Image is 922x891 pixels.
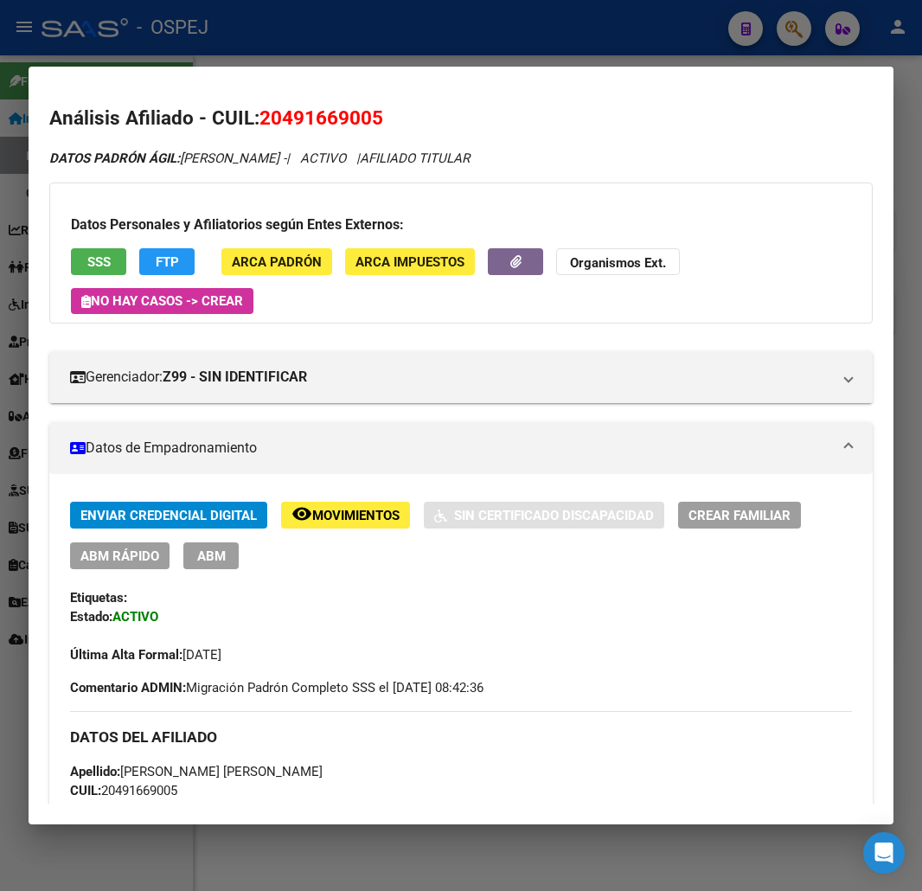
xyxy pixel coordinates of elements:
[71,215,851,235] h3: Datos Personales y Afiliatorios según Entes Externos:
[139,248,195,275] button: FTP
[70,764,323,779] span: [PERSON_NAME] [PERSON_NAME]
[70,647,221,663] span: [DATE]
[71,248,126,275] button: SSS
[863,832,905,874] div: Open Intercom Messenger
[259,106,383,129] span: 20491669005
[70,438,831,458] mat-panel-title: Datos de Empadronamiento
[360,151,470,166] span: AFILIADO TITULAR
[70,728,852,747] h3: DATOS DEL AFILIADO
[570,255,666,271] strong: Organismos Ext.
[49,151,180,166] strong: DATOS PADRÓN ÁGIL:
[49,104,873,133] h2: Análisis Afiliado - CUIL:
[678,502,801,529] button: Crear Familiar
[49,351,873,403] mat-expansion-panel-header: Gerenciador:Z99 - SIN IDENTIFICAR
[70,764,120,779] strong: Apellido:
[424,502,664,529] button: Sin Certificado Discapacidad
[163,367,307,388] strong: Z99 - SIN IDENTIFICAR
[81,293,243,309] span: No hay casos -> Crear
[49,151,286,166] span: [PERSON_NAME] -
[232,254,322,270] span: ARCA Padrón
[156,254,179,270] span: FTP
[688,508,791,523] span: Crear Familiar
[454,508,654,523] span: Sin Certificado Discapacidad
[70,783,177,798] span: 20491669005
[70,367,831,388] mat-panel-title: Gerenciador:
[221,248,332,275] button: ARCA Padrón
[291,503,312,524] mat-icon: remove_red_eye
[70,609,112,625] strong: Estado:
[183,542,239,569] button: ABM
[355,254,464,270] span: ARCA Impuestos
[345,248,475,275] button: ARCA Impuestos
[112,609,158,625] strong: ACTIVO
[70,783,101,798] strong: CUIL:
[312,508,400,523] span: Movimientos
[80,548,159,564] span: ABM Rápido
[70,680,186,695] strong: Comentario ADMIN:
[70,647,182,663] strong: Última Alta Formal:
[70,502,267,529] button: Enviar Credencial Digital
[71,288,253,314] button: No hay casos -> Crear
[70,678,483,697] span: Migración Padrón Completo SSS el [DATE] 08:42:36
[70,802,139,817] strong: Documento:
[70,542,170,569] button: ABM Rápido
[80,508,257,523] span: Enviar Credencial Digital
[49,422,873,474] mat-expansion-panel-header: Datos de Empadronamiento
[556,248,680,275] button: Organismos Ext.
[197,548,226,564] span: ABM
[70,590,127,606] strong: Etiquetas:
[49,151,470,166] i: | ACTIVO |
[70,802,348,817] span: DU - DOCUMENTO UNICO 49166900
[87,254,111,270] span: SSS
[281,502,410,529] button: Movimientos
